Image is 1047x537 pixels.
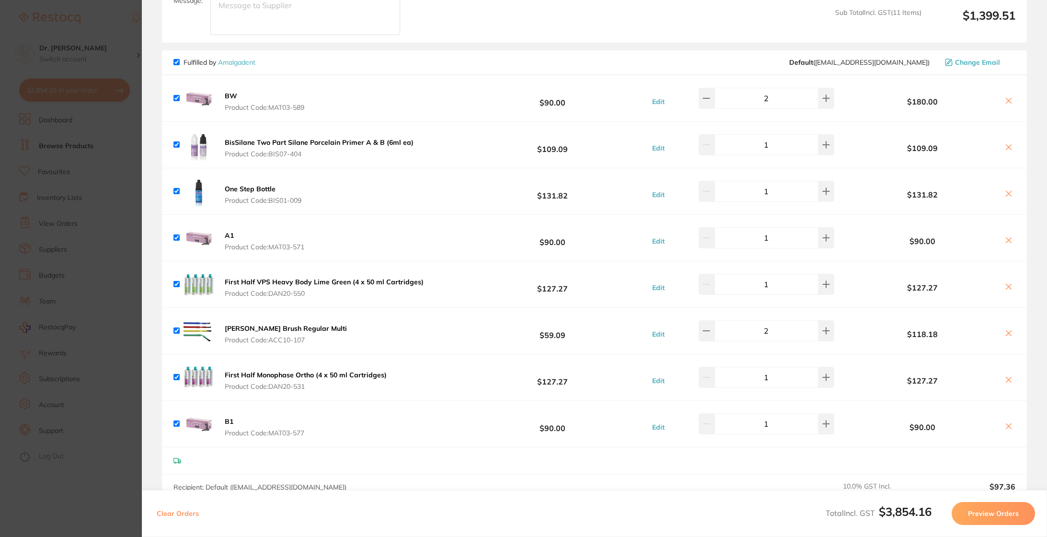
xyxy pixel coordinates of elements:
[843,482,925,503] span: 10.0 % GST Incl.
[222,185,304,205] button: One Step Bottle Product Code:BIS01-009
[222,92,307,112] button: BW Product Code:MAT03-589
[847,190,998,199] b: $131.82
[222,231,307,251] button: A1 Product Code:MAT03-571
[468,229,636,246] b: $90.00
[468,89,636,107] b: $90.00
[835,9,921,35] span: Sub Total Incl. GST ( 11 Items)
[225,290,424,297] span: Product Code: DAN20-550
[225,92,237,100] b: BW
[847,376,998,385] b: $127.27
[225,278,424,286] b: First Half VPS Heavy Body Lime Green (4 x 50 ml Cartridges)
[225,243,304,251] span: Product Code: MAT03-571
[225,371,387,379] b: First Half Monophase Ortho (4 x 50 ml Cartridges)
[154,502,202,525] button: Clear Orders
[929,9,1015,35] output: $1,399.51
[468,368,636,386] b: $127.27
[649,283,667,292] button: Edit
[789,58,930,66] span: info@amalgadent.com.au
[225,104,304,111] span: Product Code: MAT03-589
[225,336,347,344] span: Product Code: ACC10-107
[222,417,307,437] button: B1 Product Code:MAT03-577
[184,315,214,346] img: bmZudW5kdg
[847,144,998,152] b: $109.09
[184,362,214,393] img: bjA3MG5tMw
[468,415,636,432] b: $90.00
[222,371,390,391] button: First Half Monophase Ortho (4 x 50 ml Cartridges) Product Code:DAN20-531
[173,483,346,491] span: Recipient: Default ( [EMAIL_ADDRESS][DOMAIN_NAME] )
[847,97,998,106] b: $180.00
[789,58,813,67] b: Default
[222,278,426,298] button: First Half VPS Heavy Body Lime Green (4 x 50 ml Cartridges) Product Code:DAN20-550
[468,275,636,293] b: $127.27
[184,409,214,439] img: ZG93Y2Nzdg
[847,283,998,292] b: $127.27
[225,429,304,437] span: Product Code: MAT03-577
[649,376,667,385] button: Edit
[468,322,636,339] b: $59.09
[649,330,667,339] button: Edit
[847,423,998,432] b: $90.00
[184,176,214,207] img: NXI4NDVvNA
[649,190,667,199] button: Edit
[468,136,636,153] b: $109.09
[225,324,347,333] b: [PERSON_NAME] Brush Regular Multi
[225,138,414,147] b: BisSilane Two Part Silane Porcelain Primer A & B (6ml ea)
[225,231,234,240] b: A1
[218,58,255,67] a: Amalgadent
[184,269,214,300] img: NHo2cnIyeQ
[225,383,387,390] span: Product Code: DAN20-531
[184,83,214,114] img: M3dqc3Axcg
[952,502,1035,525] button: Preview Orders
[955,58,1000,66] span: Change Email
[184,129,214,160] img: a3NyZjllbg
[222,324,350,344] button: [PERSON_NAME] Brush Regular Multi Product Code:ACC10-107
[933,482,1015,503] output: $97.36
[649,144,667,152] button: Edit
[225,197,301,204] span: Product Code: BIS01-009
[468,182,636,200] b: $131.82
[222,138,416,158] button: BisSilane Two Part Silane Porcelain Primer A & B (6ml ea) Product Code:BIS07-404
[184,222,214,253] img: Y2tlYzRocg
[879,504,932,519] b: $3,854.16
[649,237,667,245] button: Edit
[826,508,932,518] span: Total Incl. GST
[225,417,233,426] b: B1
[942,58,1015,67] button: Change Email
[225,185,276,193] b: One Step Bottle
[649,423,667,432] button: Edit
[184,58,255,66] p: Fulfilled by
[649,97,667,106] button: Edit
[847,330,998,339] b: $118.18
[225,150,414,158] span: Product Code: BIS07-404
[847,237,998,245] b: $90.00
